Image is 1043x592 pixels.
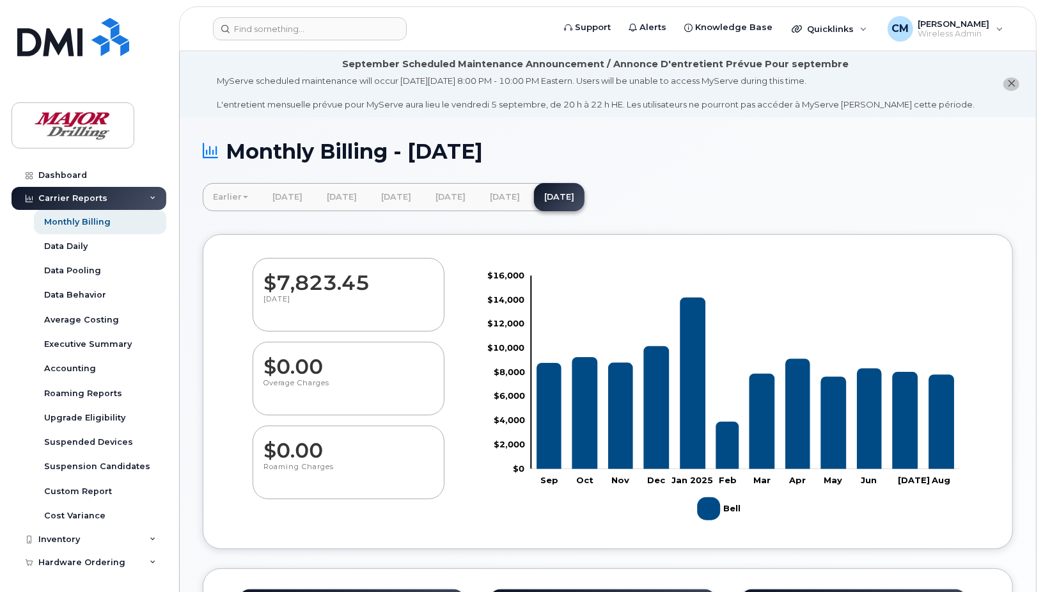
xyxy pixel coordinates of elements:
tspan: $10,000 [487,343,524,353]
p: [DATE] [263,294,434,317]
tspan: Oct [576,475,593,485]
tspan: $16,000 [487,270,524,280]
tspan: Jun [861,475,877,485]
div: September Scheduled Maintenance Announcement / Annonce D'entretient Prévue Pour septembre [343,58,849,71]
tspan: $8,000 [494,367,525,377]
a: [DATE] [317,183,367,211]
p: Roaming Charges [263,462,434,485]
dd: $0.00 [263,426,434,462]
tspan: Aug [931,475,950,485]
tspan: May [824,475,842,485]
tspan: Jan 2025 [671,475,713,485]
tspan: Dec [647,475,666,485]
button: close notification [1003,77,1019,91]
p: Overage Charges [263,378,434,401]
tspan: $2,000 [494,440,525,450]
a: [DATE] [425,183,476,211]
tspan: Feb [719,475,737,485]
dd: $0.00 [263,342,434,378]
g: Legend [697,492,743,525]
a: [DATE] [480,183,530,211]
g: Bell [537,298,954,469]
tspan: [DATE] [898,475,930,485]
div: MyServe scheduled maintenance will occur [DATE][DATE] 8:00 PM - 10:00 PM Eastern. Users will be u... [217,75,975,111]
a: [DATE] [371,183,421,211]
tspan: Sep [540,475,558,485]
a: [DATE] [534,183,584,211]
tspan: $0 [513,463,524,474]
tspan: $14,000 [487,294,524,305]
dd: $7,823.45 [263,259,434,294]
g: Chart [487,270,960,525]
tspan: $6,000 [494,391,525,401]
tspan: $4,000 [494,415,525,426]
tspan: Apr [788,475,806,485]
a: Earlier [203,183,258,211]
h1: Monthly Billing - [DATE] [203,140,1013,163]
tspan: Nov [611,475,629,485]
g: Bell [697,492,743,525]
tspan: $12,000 [487,319,524,329]
tspan: Mar [753,475,771,485]
a: [DATE] [262,183,313,211]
